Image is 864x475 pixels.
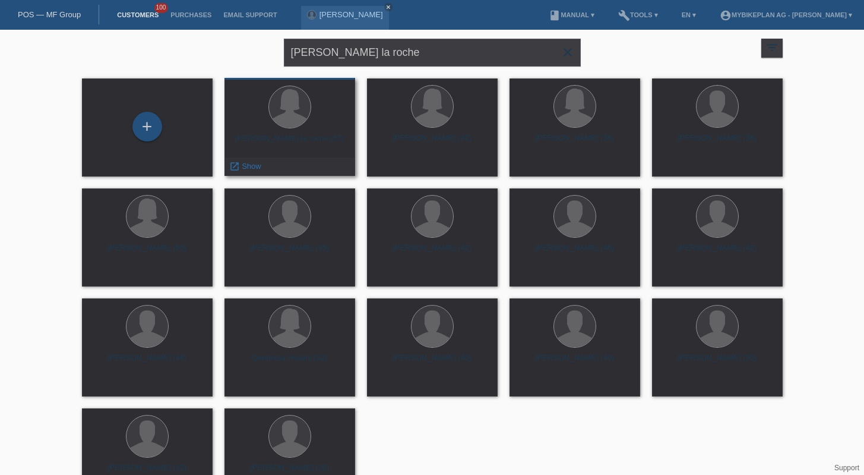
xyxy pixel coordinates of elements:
[229,161,240,172] i: launch
[612,11,664,18] a: buildTools ▾
[384,3,393,11] a: close
[376,243,488,262] div: [PERSON_NAME] (42)
[714,11,858,18] a: account_circleMybikeplan AG - [PERSON_NAME] ▾
[234,243,346,262] div: [PERSON_NAME] (35)
[543,11,600,18] a: bookManual ▾
[229,162,261,171] a: launch Show
[319,10,383,19] a: [PERSON_NAME]
[376,353,488,372] div: [PERSON_NAME] (40)
[720,10,732,21] i: account_circle
[234,353,346,372] div: Qendresa Hyseni (32)
[765,41,778,54] i: filter_list
[676,11,702,18] a: EN ▾
[111,11,164,18] a: Customers
[662,133,773,152] div: [PERSON_NAME] (38)
[164,11,217,18] a: Purchases
[91,353,203,372] div: [PERSON_NAME] (48)
[561,45,575,59] i: close
[217,11,283,18] a: Email Support
[834,464,859,472] a: Support
[376,133,488,152] div: [PERSON_NAME] (42)
[662,243,773,262] div: [PERSON_NAME] (42)
[519,133,631,152] div: [PERSON_NAME] (38)
[234,134,346,153] div: [PERSON_NAME] la roche (57)
[242,162,261,171] span: Show
[662,353,773,372] div: [PERSON_NAME] (30)
[154,3,169,13] span: 100
[618,10,630,21] i: build
[519,353,631,372] div: [PERSON_NAME] (49)
[133,117,162,137] div: Add customer
[519,243,631,262] div: [PERSON_NAME] (46)
[18,10,81,19] a: POS — MF Group
[284,39,581,67] input: Search...
[549,10,561,21] i: book
[91,243,203,262] div: [PERSON_NAME] (50)
[385,4,391,10] i: close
